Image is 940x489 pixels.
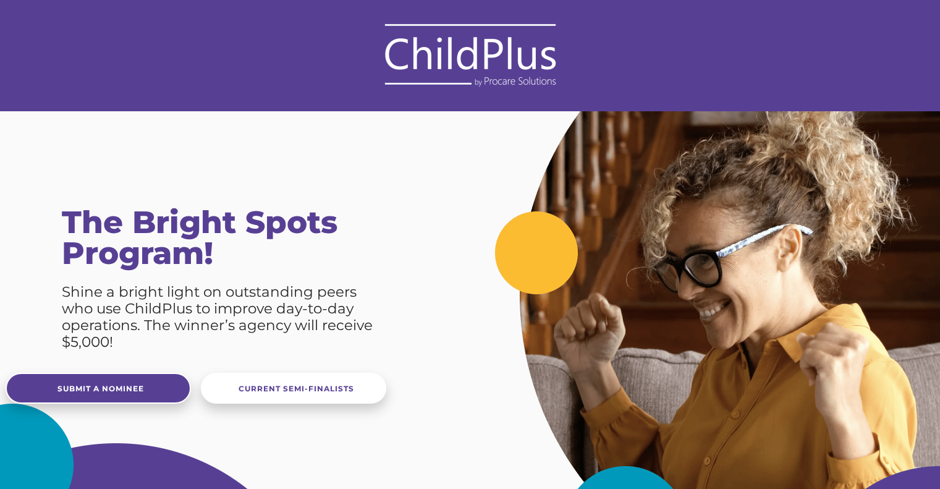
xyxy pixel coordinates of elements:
a: Current Semi-Finalists [201,373,386,404]
span: Current Semi-Finalists [239,384,354,393]
span: The Bright Spots Program! [62,203,337,272]
span: Submit a Nominee [57,384,144,393]
img: ChildPlus_Logo-ByPC-White [378,22,563,90]
a: Submit a Nominee [6,373,191,404]
span: Shine a bright light on outstanding peers who use ChildPlus to improve day-to-day operations. The... [62,283,373,351]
